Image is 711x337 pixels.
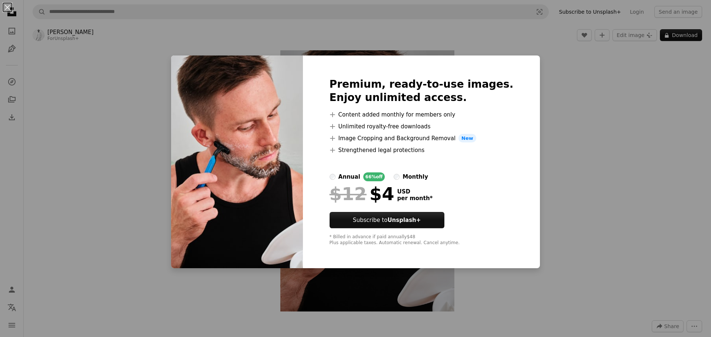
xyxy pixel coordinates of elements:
[397,188,410,195] font: USD
[330,183,367,204] font: $12
[365,174,376,179] font: 66%
[338,173,360,180] font: annual
[403,173,428,180] font: monthly
[397,195,430,202] font: per month
[394,174,400,180] input: monthly
[330,240,460,245] font: Plus applicable taxes. Automatic renewal. Cancel anytime.
[330,78,514,90] font: Premium, ready-to-use images.
[330,212,444,228] button: Subscribe toUnsplash+
[387,217,421,223] font: Unsplash+
[330,91,467,104] font: Enjoy unlimited access.
[370,183,394,204] font: $4
[338,123,431,130] font: Unlimited royalty-free downloads
[376,174,383,179] font: off
[338,147,425,154] font: Strengthened legal protections
[353,217,388,223] font: Subscribe to
[330,174,336,180] input: annual66%off
[171,55,303,269] img: premium_photo-1721203654445-f528c33a23df
[330,234,407,239] font: * Billed in advance if paid annually
[461,135,473,141] font: New
[338,111,455,118] font: Content added monthly for members only
[407,234,415,239] font: $48
[338,135,456,142] font: Image Cropping and Background Removal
